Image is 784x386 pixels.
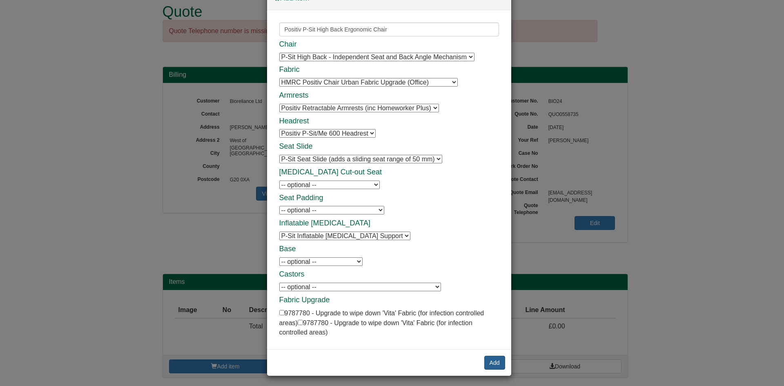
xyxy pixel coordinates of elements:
input: Search for a product [279,22,499,36]
h4: Base [279,245,499,253]
h4: [MEDICAL_DATA] Cut-out Seat [279,168,499,176]
button: Add [484,356,505,370]
h4: Headrest [279,117,499,125]
div: 9787780 - Upgrade to wipe down 'Vita' Fabric (for infection controlled areas) 9787780 - Upgrade t... [279,40,499,337]
h4: Seat Slide [279,143,499,151]
h4: Chair [279,40,499,49]
h4: Seat Padding [279,194,499,202]
h4: Fabric [279,66,499,74]
h4: Armrests [279,91,499,100]
h4: Castors [279,270,499,279]
h4: Fabric Upgrade [279,296,499,304]
h4: Inflatable [MEDICAL_DATA] [279,219,499,228]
